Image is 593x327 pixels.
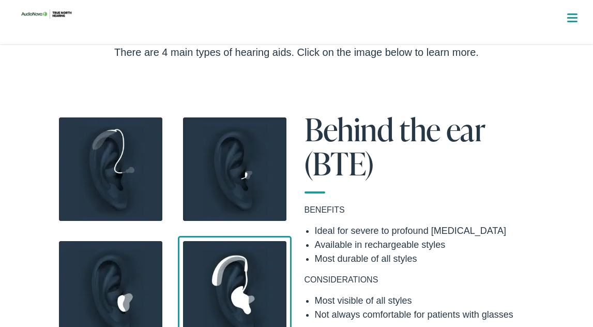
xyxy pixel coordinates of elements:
[315,224,537,238] li: Ideal for severe to profound [MEDICAL_DATA]
[315,238,537,252] li: Available in rechargeable styles
[305,204,537,216] p: BENEFITS
[315,252,537,266] li: Most durable of all styles
[305,274,537,286] p: CONSIDERATIONS
[315,294,537,308] li: Most visible of all styles
[305,112,537,194] h1: Behind the ear (BTE)
[12,44,581,61] div: There are 4 main types of hearing aids. Click on the image below to learn more.
[20,41,581,73] a: What We Offer
[315,308,537,322] li: Not always comfortable for patients with glasses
